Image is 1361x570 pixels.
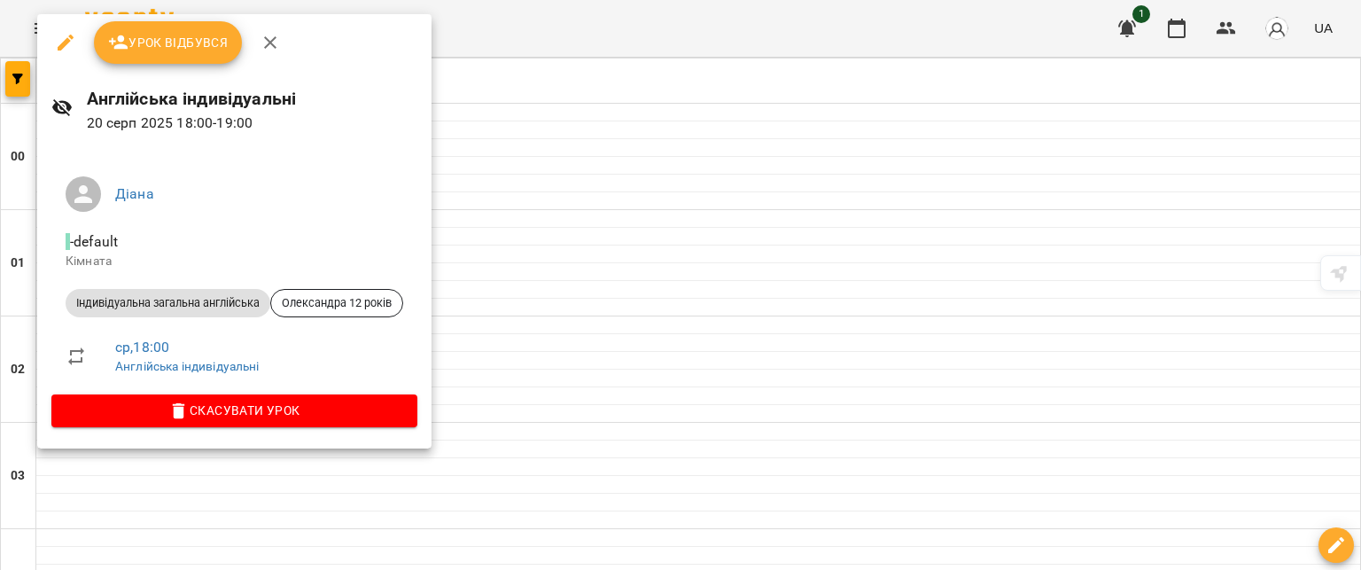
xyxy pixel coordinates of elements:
span: Індивідуальна загальна англійська [66,295,270,311]
p: Кімната [66,253,403,270]
span: - default [66,233,121,250]
span: Скасувати Урок [66,400,403,421]
span: Олександра 12 років [271,295,402,311]
button: Урок відбувся [94,21,243,64]
span: Урок відбувся [108,32,229,53]
a: ср , 18:00 [115,339,169,355]
button: Скасувати Урок [51,394,417,426]
a: Англійська індивідуальні [115,359,260,373]
h6: Англійська індивідуальні [87,85,417,113]
a: Діана [115,185,154,202]
div: Олександра 12 років [270,289,403,317]
p: 20 серп 2025 18:00 - 19:00 [87,113,417,134]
